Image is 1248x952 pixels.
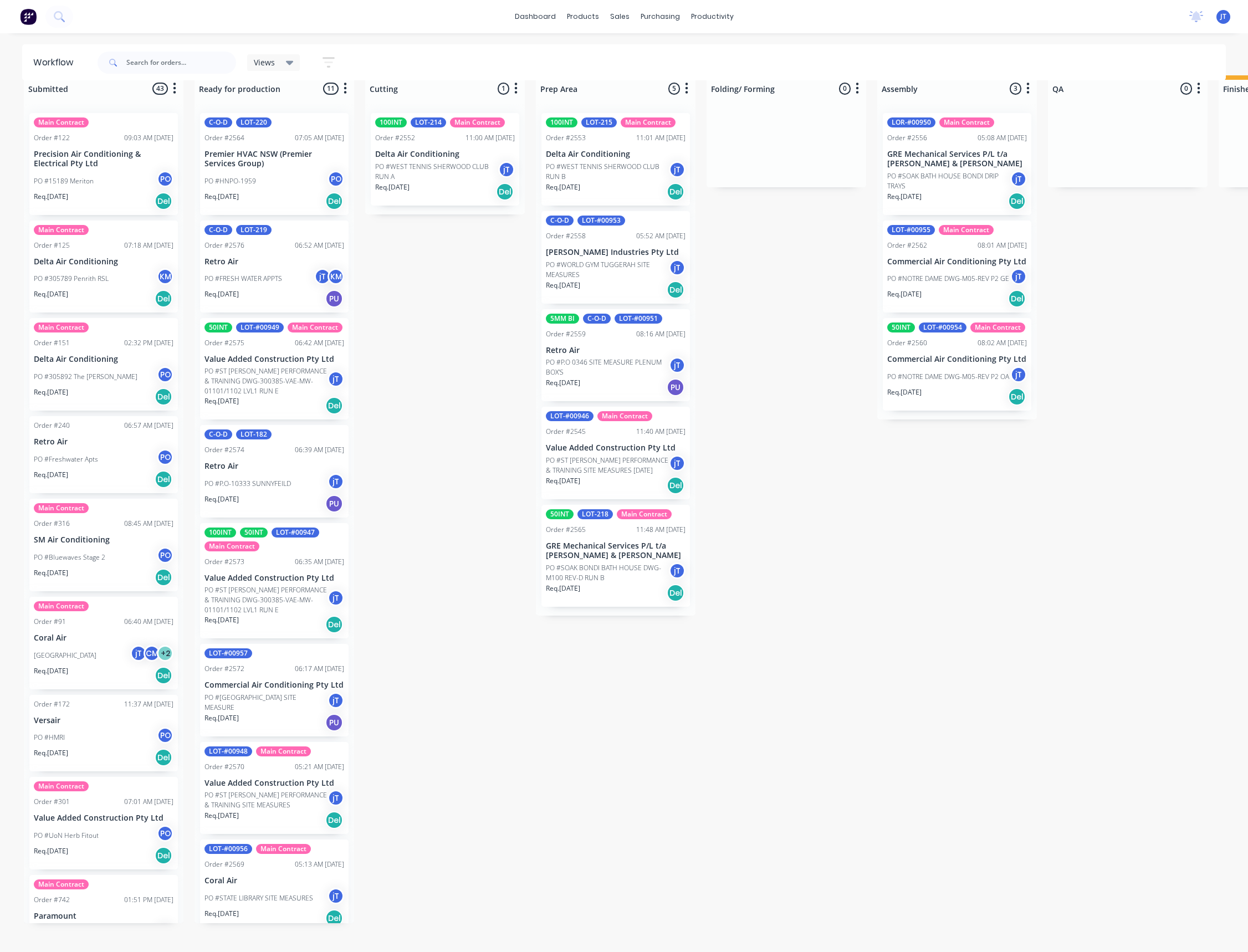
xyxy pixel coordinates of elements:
div: C-O-D [204,117,232,127]
p: Coral Air [204,876,344,886]
div: 5MM BI [546,314,579,324]
div: jT [328,473,344,490]
div: Order #2552 [375,133,415,143]
div: Del [325,616,343,633]
div: Order #2559 [546,329,586,339]
div: 100INT [546,117,577,127]
p: Req. [DATE] [204,192,239,202]
div: Main Contract [204,541,259,551]
div: Order #151 [34,338,70,348]
p: PO #FRESH WATER APPTS [204,274,282,284]
div: 11:48 AM [DATE] [636,525,686,535]
div: LOT-#00957Order #257206:17 AM [DATE]Commercial Air Conditioning Pty LtdPO #[GEOGRAPHIC_DATA] SITE... [200,644,349,736]
p: PO #NOTRE DAME DWG-M05-REV P2 OA [887,372,1009,382]
div: jT [1010,268,1027,285]
div: sales [605,8,635,25]
div: Del [667,477,684,494]
div: LOT-#00954 [919,323,966,332]
div: Order #24006:57 AM [DATE]Retro AirPO #Freshwater AptsPOReq.[DATE]Del [29,416,178,493]
div: 06:52 AM [DATE] [295,240,344,250]
p: PO #305789 Penrith RSL [34,274,109,284]
div: 07:01 AM [DATE] [124,797,173,807]
p: Value Added Construction Pty Ltd [204,355,344,364]
p: Req. [DATE] [204,713,239,723]
div: Del [155,569,172,586]
div: jT [669,259,686,276]
p: Commercial Air Conditioning Pty Ltd [887,257,1027,267]
div: PO [157,366,173,383]
div: Order #240 [34,421,70,431]
div: productivity [686,8,739,25]
div: C-O-DLOT-182Order #257406:39 AM [DATE]Retro AirPO #P.O-10333 SUNNYFEILDjTReq.[DATE]PU [200,425,349,518]
div: PO [328,171,344,187]
div: 50INTLOT-218Main ContractOrder #256511:48 AM [DATE]GRE Mechanical Services P/L t/a [PERSON_NAME] ... [541,505,690,607]
div: C-O-DLOT-#00953Order #255805:52 AM [DATE][PERSON_NAME] Industries Pty LtdPO #WORLD GYM TUGGERAH S... [541,211,690,304]
p: Req. [DATE] [546,182,580,192]
div: 06:17 AM [DATE] [295,664,344,674]
div: 11:01 AM [DATE] [636,133,686,143]
div: 50INT [204,323,232,332]
div: LOT-#00946Main ContractOrder #254511:40 AM [DATE]Value Added Construction Pty LtdPO #ST [PERSON_N... [541,407,690,499]
div: 11:37 AM [DATE] [124,699,173,709]
div: Order #2553 [546,133,586,143]
div: 100INTLOT-215Main ContractOrder #255311:01 AM [DATE]Delta Air ConditioningPO #WEST TENNIS SHERWOO... [541,113,690,206]
div: 06:35 AM [DATE] [295,557,344,567]
div: Main Contract [597,411,652,421]
div: jT [130,645,147,662]
div: Del [325,909,343,927]
div: 05:52 AM [DATE] [636,231,686,241]
div: jT [1010,366,1027,383]
div: Main ContractOrder #30107:01 AM [DATE]Value Added Construction Pty LtdPO #UoN Herb FitoutPOReq.[D... [29,777,178,869]
div: Order #2558 [546,231,586,241]
div: PU [325,495,343,513]
div: LOT-#00946 [546,411,594,421]
div: C-O-DLOT-219Order #257606:52 AM [DATE]Retro AirPO #FRESH WATER APPTSjTKMReq.[DATE]PU [200,221,349,313]
p: [GEOGRAPHIC_DATA] [34,651,96,661]
div: 11:40 AM [DATE] [636,427,686,437]
div: 100INT [204,528,236,538]
p: Req. [DATE] [204,615,239,625]
p: PO #STATE LIBRARY SITE MEASURES [204,893,313,903]
div: 09:03 AM [DATE] [124,133,173,143]
div: 05:08 AM [DATE] [978,133,1027,143]
p: [PERSON_NAME] Industries Pty Ltd [546,248,686,257]
div: Order #742 [34,895,70,905]
div: Del [325,192,343,210]
p: Req. [DATE] [34,289,68,299]
div: Main Contract [288,323,342,332]
div: 08:02 AM [DATE] [978,338,1027,348]
div: Order #2572 [204,664,244,674]
p: Req. [DATE] [887,387,922,397]
p: Req. [DATE] [34,192,68,202]
div: Main ContractOrder #12209:03 AM [DATE]Precision Air Conditioning & Electrical Pty LtdPO #15189 Me... [29,113,178,215]
div: LOT-182 [236,429,272,439]
div: Order #2574 [204,445,244,455]
p: Req. [DATE] [375,182,410,192]
span: Views [254,57,275,68]
div: Del [667,183,684,201]
div: Order #316 [34,519,70,529]
div: Order #91 [34,617,66,627]
p: PO #SOAK BATH HOUSE BONDI DRIP TRAYS [887,171,1010,191]
div: Del [1008,192,1026,210]
div: jT [669,161,686,178]
div: C-O-DLOT-220Order #256407:05 AM [DATE]Premier HVAC NSW (Premier Services Group)PO #HNPO-1959POReq... [200,113,349,215]
div: 07:18 AM [DATE] [124,240,173,250]
p: Req. [DATE] [34,666,68,676]
div: Del [325,811,343,829]
p: Value Added Construction Pty Ltd [546,443,686,453]
p: PO #ST [PERSON_NAME] PERFORMANCE & TRAINING DWG-300385-VAE-MW-01101/1102 LVL1 RUN E [204,366,328,396]
div: Main Contract [621,117,676,127]
div: jT [669,455,686,472]
p: GRE Mechanical Services P/L t/a [PERSON_NAME] & [PERSON_NAME] [887,150,1027,168]
div: PO [157,825,173,842]
p: PO #Bluewaves Stage 2 [34,552,105,562]
div: Del [496,183,514,201]
div: 5MM BIC-O-DLOT-#00951Order #255908:16 AM [DATE]Retro AirPO #P.O 0346 SITE MEASURE PLENUM BOX'SjTR... [541,309,690,402]
div: 50INT [887,323,915,332]
p: Req. [DATE] [204,909,239,919]
div: Order #2545 [546,427,586,437]
div: LOT-#00948Main ContractOrder #257005:21 AM [DATE]Value Added Construction Pty LtdPO #ST [PERSON_N... [200,742,349,835]
div: PU [325,290,343,308]
div: Main Contract [939,225,994,235]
